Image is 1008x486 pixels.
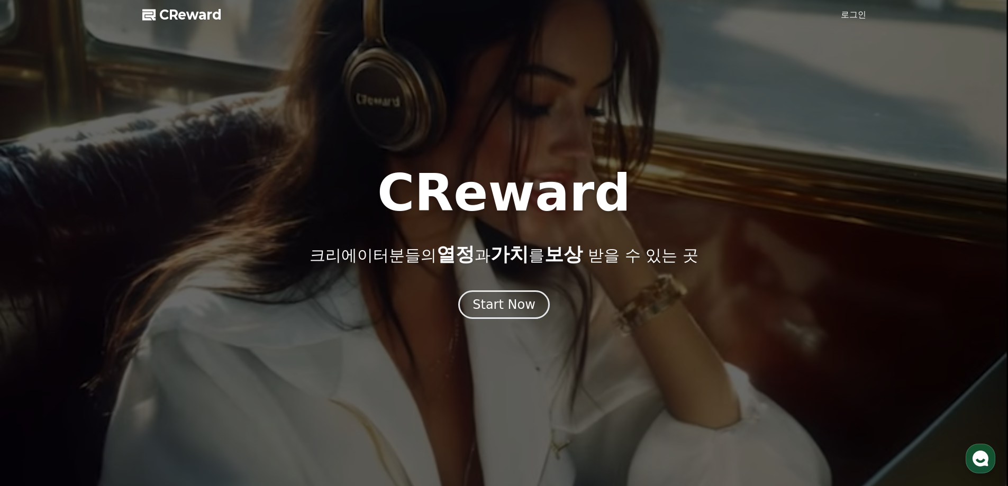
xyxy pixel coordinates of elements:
span: 설정 [164,351,176,360]
span: 메시지를 입력하세요. [22,152,98,163]
a: CReward [142,6,222,23]
span: CReward [159,6,222,23]
a: 채널톡이용중 [80,200,126,208]
p: 크리에이터분들의 과 를 받을 수 있는 곳 [310,244,698,265]
button: 운영시간 보기 [134,84,194,96]
a: 대화 [70,335,137,362]
span: 몇 분 내 답변 받으실 수 있어요 [66,175,154,183]
a: 메시지를 입력하세요. [15,145,192,170]
span: 열정 [437,243,475,265]
span: 가치 [491,243,529,265]
div: Creward [43,112,78,122]
a: 로그인 [841,8,866,21]
a: 설정 [137,335,203,362]
h1: CReward [377,168,631,218]
a: Creward1시간 전 네 감사합니다. :) [13,108,194,139]
span: 보상 [544,243,583,265]
span: 대화 [97,352,110,360]
span: 홈 [33,351,40,360]
a: Start Now [458,301,550,311]
div: Start Now [473,296,535,313]
div: 네 감사합니다. :) [43,122,186,132]
span: 운영시간 보기 [139,85,182,95]
h1: CReward [13,79,75,96]
b: 채널톡 [91,200,108,207]
button: Start Now [458,290,550,319]
div: 1시간 전 [83,113,108,121]
a: 홈 [3,335,70,362]
span: 이용중 [91,200,126,207]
